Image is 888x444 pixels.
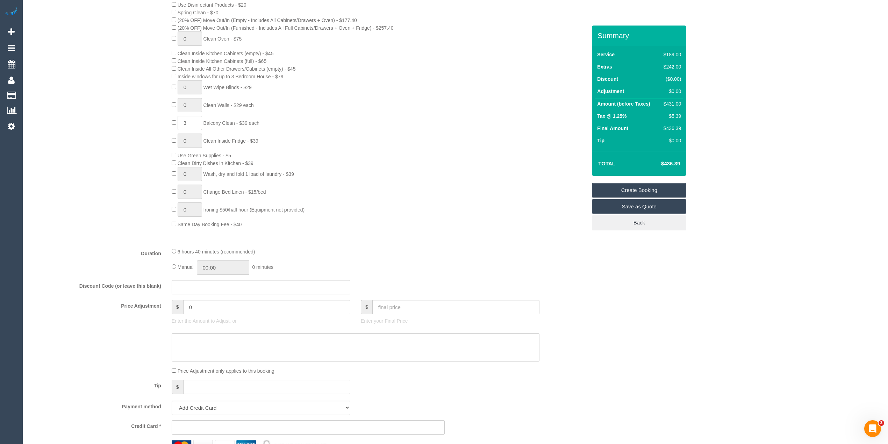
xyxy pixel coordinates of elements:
div: $431.00 [661,100,681,107]
span: (20% OFF) Move Out/In (Empty - Includes All Cabinets/Drawers + Oven) - $177.40 [178,17,357,23]
span: Spring Clean - $70 [178,10,219,15]
span: Ironing $50/half hour (Equipment not provided) [203,207,305,213]
img: Automaid Logo [4,7,18,17]
span: $ [172,300,183,314]
div: $242.00 [661,63,681,70]
label: Payment method [24,401,166,410]
strong: Total [598,160,615,166]
label: Discount Code (or leave this blank) [24,280,166,289]
span: Inside windows for up to 3 Bedroom House - $79 [178,74,284,79]
div: $0.00 [661,88,681,95]
span: Price Adjustment only applies to this booking [178,368,274,374]
a: Create Booking [592,183,686,198]
label: Amount (before Taxes) [597,100,650,107]
span: $ [361,300,372,314]
span: Balcony Clean - $39 each [203,120,259,126]
span: Manual [178,264,194,270]
div: $5.39 [661,113,681,120]
h3: Summary [597,31,683,40]
span: Wet Wipe Blinds - $29 [203,85,252,90]
span: Clean Inside Fridge - $39 [203,138,258,144]
label: Service [597,51,615,58]
label: Duration [24,248,166,257]
div: $189.00 [661,51,681,58]
label: Price Adjustment [24,300,166,309]
label: Credit Card * [24,420,166,430]
div: $436.39 [661,125,681,132]
a: Save as Quote [592,199,686,214]
p: Enter the Amount to Adjust, or [172,317,350,324]
span: 3 [879,420,884,426]
label: Extras [597,63,612,70]
span: (20% OFF) Move Out/In (Furnished - Includes All Full Cabinets/Drawers + Oven + Fridge) - $257.40 [178,25,394,31]
span: Clean Walls - $29 each [203,102,254,108]
span: Clean Inside All Other Drawers/Cabinets (empty) - $45 [178,66,296,72]
span: Same Day Booking Fee - $40 [178,222,242,227]
h4: $436.39 [640,161,680,167]
span: Clean Oven - $75 [203,36,242,42]
iframe: Secure card payment input frame [178,424,439,430]
label: Adjustment [597,88,624,95]
span: Use Green Supplies - $5 [178,153,231,158]
label: Tax @ 1.25% [597,113,626,120]
span: Wash, dry and fold 1 load of laundry - $39 [203,171,294,177]
label: Tip [597,137,604,144]
span: $ [172,380,183,394]
label: Discount [597,76,618,83]
input: final price [372,300,539,314]
span: Change Bed Linen - $15/bed [203,189,266,195]
div: ($0.00) [661,76,681,83]
label: Final Amount [597,125,628,132]
span: 6 hours 40 minutes (recommended) [178,249,255,255]
iframe: Intercom live chat [864,420,881,437]
a: Back [592,215,686,230]
span: Use Disinfectant Products - $20 [178,2,246,8]
span: 0 minutes [252,264,273,270]
span: Clean Dirty Dishes in Kitchen - $39 [178,160,253,166]
p: Enter your Final Price [361,317,539,324]
span: Clean Inside Kitchen Cabinets (empty) - $45 [178,51,274,56]
div: $0.00 [661,137,681,144]
label: Tip [24,380,166,389]
span: Clean Inside Kitchen Cabinets (full) - $65 [178,58,266,64]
